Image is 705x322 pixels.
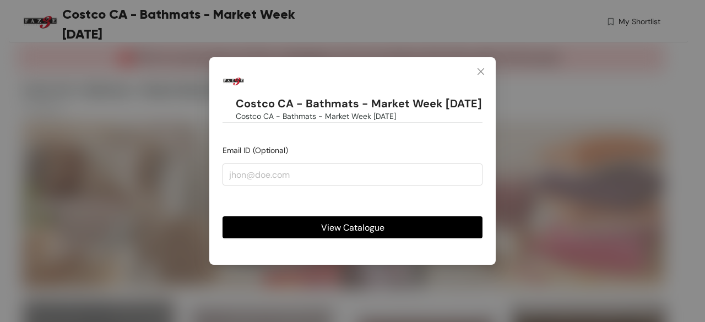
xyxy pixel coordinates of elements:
[223,216,482,238] button: View Catalogue
[223,163,482,185] input: jhon@doe.com
[476,67,485,76] span: close
[236,97,482,111] h1: Costco CA - Bathmats - Market Week [DATE]
[321,221,384,234] span: View Catalogue
[466,57,496,87] button: Close
[223,70,245,92] img: Buyer Portal
[236,110,396,122] span: Costco CA - Bathmats - Market Week [DATE]
[223,145,288,155] span: Email ID (Optional)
